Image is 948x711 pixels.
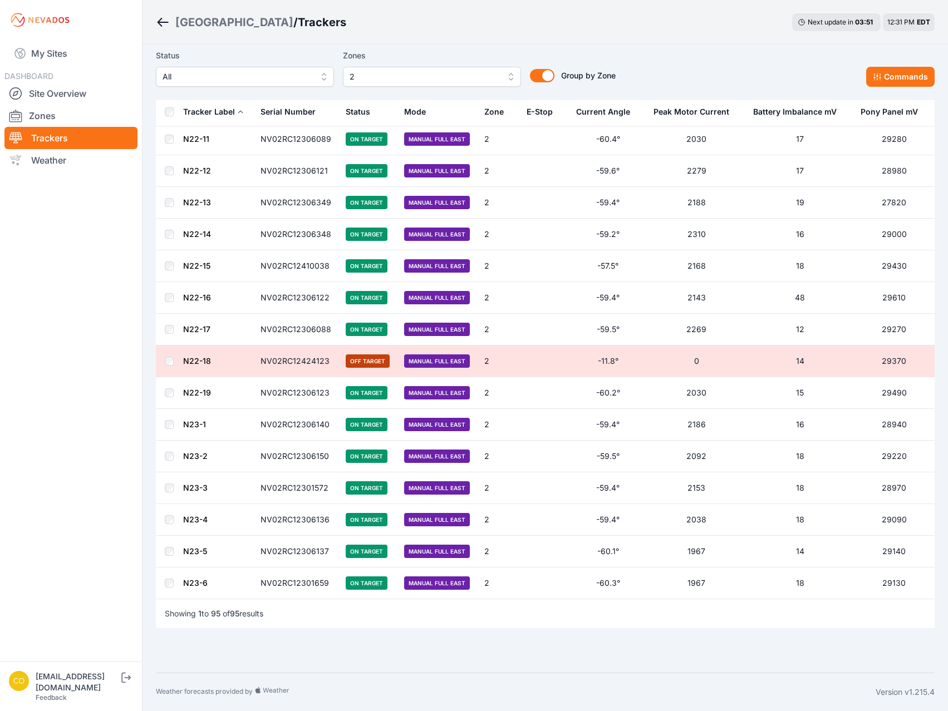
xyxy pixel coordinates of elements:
td: -59.4° [569,472,647,504]
td: 2 [478,314,520,345]
td: -59.4° [569,282,647,314]
span: On Target [346,386,387,399]
td: NV02RC12306121 [254,155,339,187]
a: N23-1 [183,419,206,429]
td: NV02RC12306122 [254,282,339,314]
td: 14 [746,345,854,377]
span: Manual Full East [404,132,470,146]
a: N23-6 [183,578,208,587]
a: N22-16 [183,293,211,302]
a: N22-14 [183,229,211,239]
td: 16 [746,219,854,250]
td: -59.6° [569,155,647,187]
td: 2 [478,504,520,536]
span: On Target [346,323,387,336]
td: 2030 [647,124,746,155]
span: Manual Full East [404,450,470,463]
span: Manual Full East [404,164,470,177]
td: 2 [478,441,520,472]
td: 16 [746,409,854,441]
td: 48 [746,282,854,314]
span: On Target [346,132,387,146]
button: Pony Panel mV [861,98,927,125]
span: On Target [346,481,387,495]
span: On Target [346,545,387,558]
div: Serial Number [261,106,316,117]
td: 1967 [647,567,746,599]
div: Pony Panel mV [861,106,918,117]
label: Zones [343,49,521,62]
div: Version v1.215.4 [876,687,935,698]
span: Manual Full East [404,386,470,399]
span: 2 [350,70,499,83]
a: My Sites [4,40,137,67]
div: E-Stop [527,106,553,117]
td: 15 [746,377,854,409]
button: Peak Motor Current [654,98,738,125]
td: 18 [746,250,854,282]
td: 2143 [647,282,746,314]
td: -60.3° [569,567,647,599]
td: 18 [746,472,854,504]
td: 2186 [647,409,746,441]
td: 28940 [854,409,935,441]
h3: Trackers [298,14,346,30]
button: Commands [866,67,935,87]
button: Zone [484,98,513,125]
td: 2030 [647,377,746,409]
span: On Target [346,513,387,526]
button: All [156,67,334,87]
div: [GEOGRAPHIC_DATA] [175,14,293,30]
td: 29270 [854,314,935,345]
button: E-Stop [527,98,562,125]
td: NV02RC12306137 [254,536,339,567]
a: N22-15 [183,261,210,270]
span: DASHBOARD [4,71,53,81]
div: [EMAIL_ADDRESS][DOMAIN_NAME] [36,671,119,693]
td: 28970 [854,472,935,504]
td: NV02RC12306136 [254,504,339,536]
td: -59.4° [569,504,647,536]
a: N23-3 [183,483,208,492]
td: -59.2° [569,219,647,250]
td: 18 [746,441,854,472]
a: Trackers [4,127,137,149]
div: Mode [404,106,426,117]
td: 2168 [647,250,746,282]
button: Mode [404,98,435,125]
td: 29090 [854,504,935,536]
td: 2310 [647,219,746,250]
label: Status [156,49,334,62]
span: On Target [346,418,387,431]
span: On Target [346,259,387,273]
span: Manual Full East [404,354,470,368]
td: NV02RC12306349 [254,187,339,219]
td: 12 [746,314,854,345]
td: 29370 [854,345,935,377]
img: Nevados [9,11,71,29]
td: 2038 [647,504,746,536]
td: 2 [478,345,520,377]
td: 27820 [854,187,935,219]
td: 2 [478,472,520,504]
button: Battery Imbalance mV [753,98,846,125]
td: 2269 [647,314,746,345]
td: 2 [478,409,520,441]
span: Manual Full East [404,513,470,526]
span: Manual Full East [404,259,470,273]
td: 29490 [854,377,935,409]
div: Zone [484,106,504,117]
span: 12:31 PM [887,18,915,26]
div: Tracker Label [183,106,235,117]
td: 2 [478,124,520,155]
a: N22-19 [183,388,211,397]
a: N23-4 [183,515,208,524]
span: Off Target [346,354,390,368]
div: Status [346,106,370,117]
td: NV02RC12301659 [254,567,339,599]
a: N23-2 [183,451,208,461]
a: N22-17 [183,324,210,334]
span: 95 [211,609,220,618]
td: 2 [478,155,520,187]
span: All [163,70,312,83]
